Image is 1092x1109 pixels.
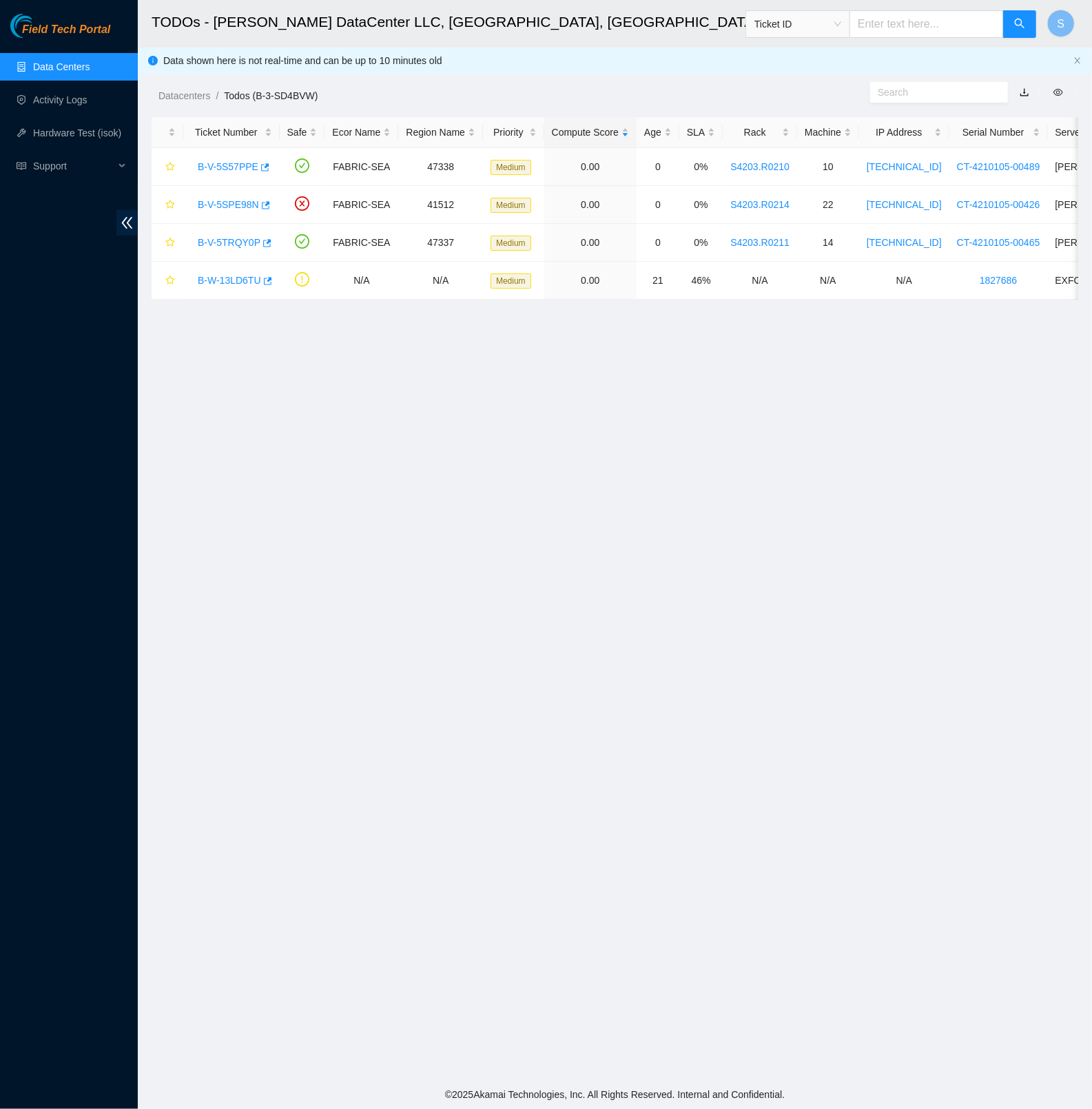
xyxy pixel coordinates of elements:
[849,10,1004,38] input: Enter text here...
[491,236,531,251] span: Medium
[867,199,942,210] a: [TECHNICAL_ID]
[730,199,790,210] a: S4203.R0214
[398,262,483,300] td: N/A
[33,127,121,138] a: Hardware Test (isok)
[22,23,110,37] span: Field Tech Portal
[398,224,483,262] td: 47337
[295,158,309,173] span: check-circle
[33,61,90,72] a: Data Centers
[324,186,398,224] td: FABRIC-SEA
[679,148,723,186] td: 0%
[165,276,175,287] span: star
[637,262,679,300] td: 21
[295,196,309,211] span: close-circle
[1003,10,1036,38] button: search
[544,262,637,300] td: 0.00
[679,224,723,262] td: 0%
[159,194,176,216] button: star
[730,161,790,172] a: S4203.R0210
[198,237,260,248] a: B-V-5TRQY0P
[1009,81,1040,103] button: download
[116,210,138,236] span: double-left
[17,161,26,171] span: read
[1047,10,1075,37] button: S
[867,161,942,172] a: [TECHNICAL_ID]
[637,224,679,262] td: 0
[198,199,259,210] a: B-V-5SPE98N
[159,269,176,291] button: star
[159,156,176,178] button: star
[957,161,1040,172] a: CT-4210105-00489
[637,186,679,224] td: 0
[1014,18,1025,31] span: search
[797,148,859,186] td: 10
[679,186,723,224] td: 0%
[165,238,175,249] span: star
[1073,56,1082,65] button: close
[957,199,1040,210] a: CT-4210105-00426
[224,90,318,101] a: Todos (B-3-SD4BVW)
[165,200,175,211] span: star
[544,148,637,186] td: 0.00
[878,85,989,100] input: Search
[957,237,1040,248] a: CT-4210105-00465
[797,224,859,262] td: 14
[324,262,398,300] td: N/A
[797,262,859,300] td: N/A
[33,94,87,105] a: Activity Logs
[754,14,841,34] span: Ticket ID
[324,224,398,262] td: FABRIC-SEA
[1058,15,1065,32] span: S
[295,234,309,249] span: check-circle
[198,275,261,286] a: B-W-13LD6TU
[544,224,637,262] td: 0.00
[730,237,790,248] a: S4203.R0211
[138,1080,1092,1109] footer: © 2025 Akamai Technologies, Inc. All Rights Reserved. Internal and Confidential.
[10,14,70,38] img: Akamai Technologies
[867,237,942,248] a: [TECHNICAL_ID]
[1053,87,1063,97] span: eye
[398,148,483,186] td: 47338
[159,231,176,253] button: star
[544,186,637,224] td: 0.00
[165,162,175,173] span: star
[491,273,531,289] span: Medium
[158,90,210,101] a: Datacenters
[216,90,218,101] span: /
[679,262,723,300] td: 46%
[33,152,114,180] span: Support
[491,160,531,175] span: Medium
[324,148,398,186] td: FABRIC-SEA
[10,25,110,43] a: Akamai TechnologiesField Tech Portal
[198,161,258,172] a: B-V-5S57PPE
[398,186,483,224] td: 41512
[295,272,309,287] span: exclamation-circle
[637,148,679,186] td: 0
[980,275,1018,286] a: 1827686
[797,186,859,224] td: 22
[1020,87,1029,98] a: download
[859,262,949,300] td: N/A
[723,262,797,300] td: N/A
[491,198,531,213] span: Medium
